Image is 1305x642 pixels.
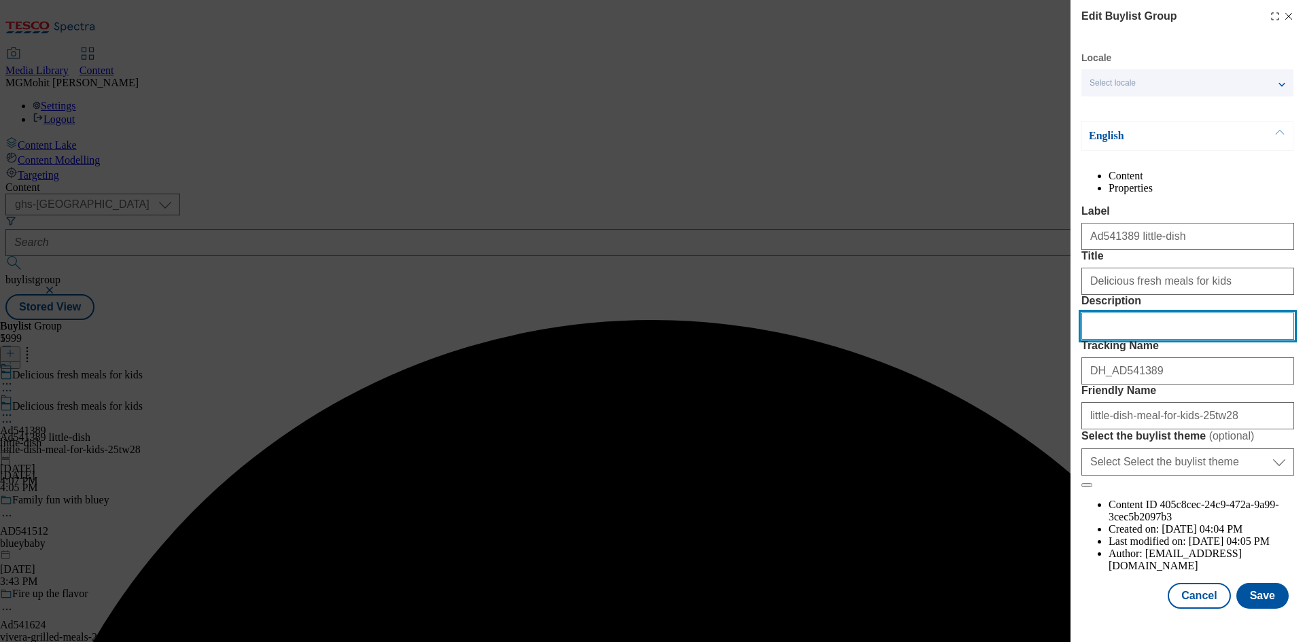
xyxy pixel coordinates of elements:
label: Select the buylist theme [1081,429,1294,443]
span: ( optional ) [1209,430,1255,442]
li: Content ID [1109,499,1294,523]
li: Created on: [1109,523,1294,535]
span: 405c8cec-24c9-472a-9a99-3cec5b2097b3 [1109,499,1279,522]
label: Title [1081,250,1294,262]
input: Enter Tracking Name [1081,357,1294,385]
button: Save [1236,583,1289,609]
label: Locale [1081,54,1111,62]
li: Author: [1109,548,1294,572]
div: Modal [1081,8,1294,609]
li: Content [1109,170,1294,182]
span: [DATE] 04:05 PM [1189,535,1270,547]
input: Enter Label [1081,223,1294,250]
label: Friendly Name [1081,385,1294,397]
p: English [1089,129,1232,143]
input: Enter Title [1081,268,1294,295]
span: Select locale [1090,78,1136,88]
label: Label [1081,205,1294,217]
input: Enter Friendly Name [1081,402,1294,429]
span: [DATE] 04:04 PM [1162,523,1242,535]
li: Properties [1109,182,1294,194]
label: Tracking Name [1081,340,1294,352]
button: Select locale [1081,69,1293,96]
input: Enter Description [1081,313,1294,340]
span: [EMAIL_ADDRESS][DOMAIN_NAME] [1109,548,1242,571]
h4: Edit Buylist Group [1081,8,1177,24]
button: Cancel [1168,583,1230,609]
label: Description [1081,295,1294,307]
li: Last modified on: [1109,535,1294,548]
